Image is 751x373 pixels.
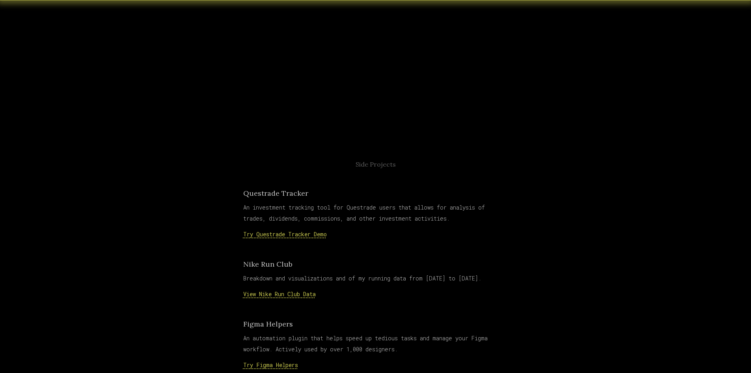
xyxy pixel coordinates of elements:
[243,188,508,199] h4: Questrade Tracker
[356,160,396,169] h4: Side Projects
[243,333,508,355] p: An automation plugin that helps speed up tedious tasks and manage your Figma workflow. Actively u...
[243,259,508,270] h4: Nike Run Club
[243,290,316,298] a: View Nike Run Club Data
[243,273,508,284] p: Breakdown and visualizations and of my running data from [DATE] to [DATE].
[243,202,508,224] p: An investment tracking tool for Questrade users that allows for analysis of trades, dividends, co...
[243,319,508,330] h4: Figma Helpers
[243,230,327,238] a: Try Questrade Tracker Demo
[243,361,298,369] a: Try Figma Helpers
